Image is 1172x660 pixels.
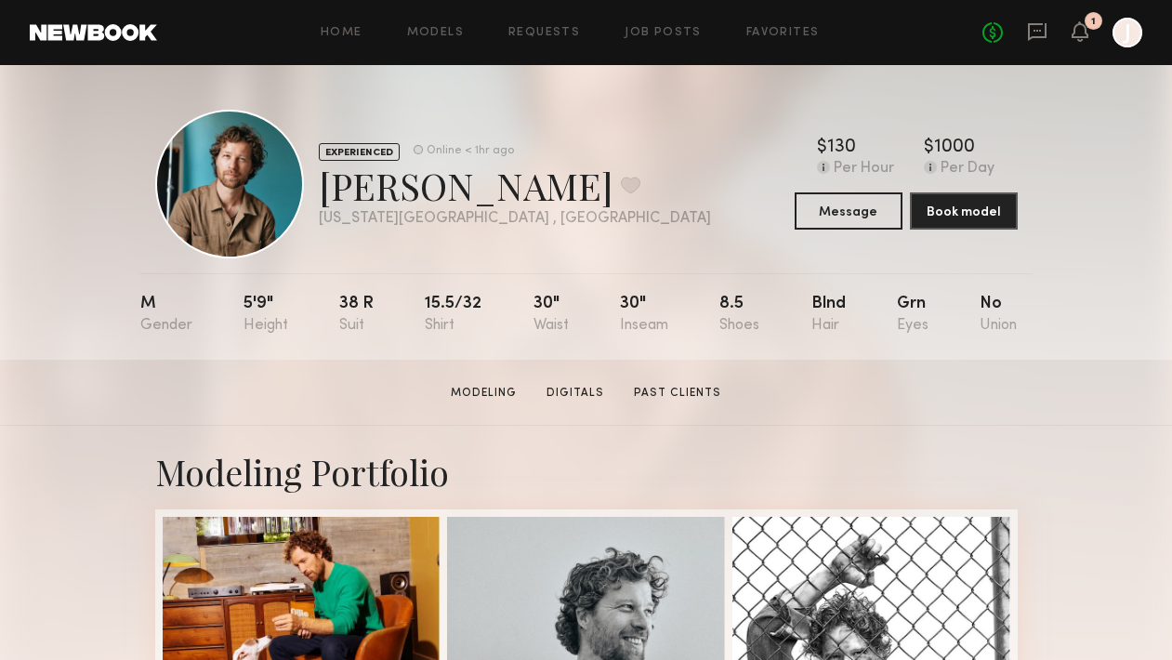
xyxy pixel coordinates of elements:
[924,139,934,157] div: $
[625,27,702,39] a: Job Posts
[319,143,400,161] div: EXPERIENCED
[910,192,1018,230] button: Book model
[1091,17,1096,27] div: 1
[319,161,711,210] div: [PERSON_NAME]
[319,211,711,227] div: [US_STATE][GEOGRAPHIC_DATA] , [GEOGRAPHIC_DATA]
[934,139,975,157] div: 1000
[425,296,481,334] div: 15.5/32
[155,448,1018,495] div: Modeling Portfolio
[827,139,856,157] div: 130
[719,296,759,334] div: 8.5
[539,385,612,402] a: Digitals
[980,296,1017,334] div: No
[795,192,902,230] button: Message
[746,27,820,39] a: Favorites
[941,161,994,178] div: Per Day
[443,385,524,402] a: Modeling
[626,385,729,402] a: Past Clients
[1113,18,1142,47] a: J
[817,139,827,157] div: $
[508,27,580,39] a: Requests
[140,296,192,334] div: M
[427,145,514,157] div: Online < 1hr ago
[321,27,362,39] a: Home
[533,296,569,334] div: 30"
[811,296,846,334] div: Blnd
[897,296,928,334] div: Grn
[244,296,288,334] div: 5'9"
[620,296,668,334] div: 30"
[339,296,374,334] div: 38 r
[407,27,464,39] a: Models
[834,161,894,178] div: Per Hour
